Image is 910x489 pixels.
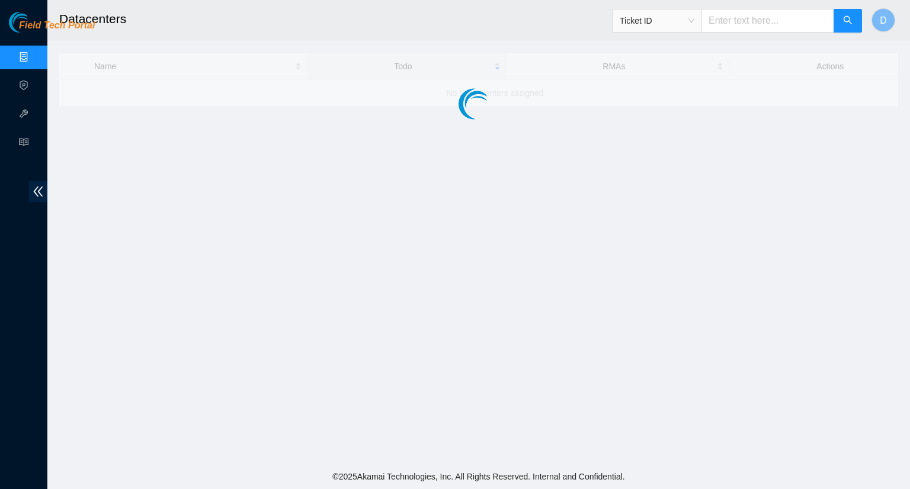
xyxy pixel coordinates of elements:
button: D [871,8,895,32]
span: D [880,13,887,28]
footer: © 2025 Akamai Technologies, Inc. All Rights Reserved. Internal and Confidential. [47,464,910,489]
a: Akamai TechnologiesField Tech Portal [9,21,95,37]
span: Field Tech Portal [19,20,95,31]
span: Ticket ID [620,12,694,30]
span: double-left [29,181,47,202]
span: search [843,15,853,27]
button: search [834,9,862,33]
img: Akamai Technologies [9,12,60,33]
input: Enter text here... [701,9,834,33]
span: read [19,132,28,156]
